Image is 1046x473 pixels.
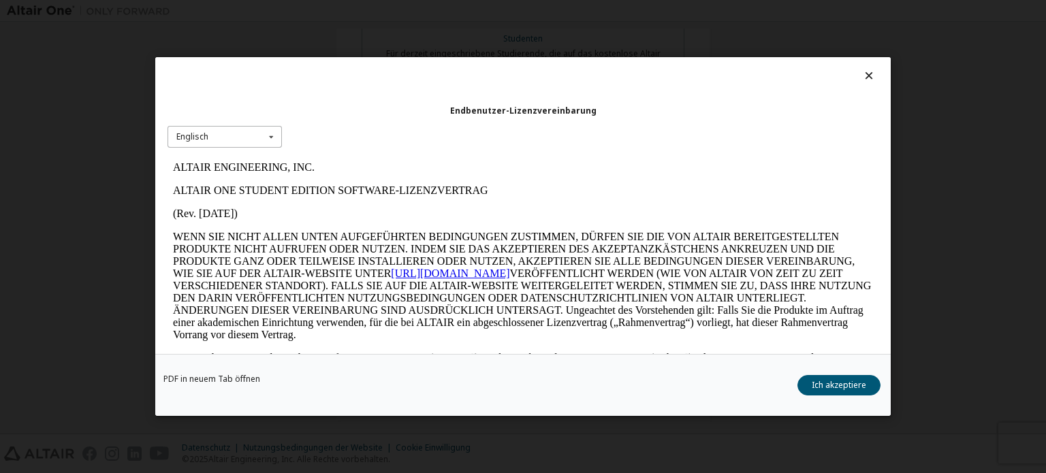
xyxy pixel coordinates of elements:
font: ALTAIR ONE STUDENT EDITION SOFTWARE-LIZENZVERTRAG [5,29,321,40]
font: Englisch [176,131,208,142]
font: Endbenutzer-Lizenzvereinbarung [450,105,597,116]
font: Ich akzeptiere [812,379,866,391]
font: (Rev. [DATE]) [5,52,70,63]
a: PDF in neuem Tab öffnen [163,375,260,383]
font: WENN SIE NICHT ALLEN UNTEN AUFGEFÜHRTEN BEDINGUNGEN ZUSTIMMEN, DÜRFEN SIE DIE VON ALTAIR BEREITGE... [5,75,687,123]
font: Dieser Altair One Student Edition Software-Lizenzvertrag („Vertrag“) wird zwischen Altair Enginee... [5,196,702,257]
button: Ich akzeptiere [797,375,881,395]
a: [URL][DOMAIN_NAME] [223,112,342,123]
font: VERÖFFENTLICHT WERDEN (WIE VON ALTAIR VON ZEIT ZU ZEIT VERSCHIEDENER STANDORT). FALLS SIE AUF DIE... [5,112,703,184]
font: PDF in neuem Tab öffnen [163,373,260,385]
font: ALTAIR ENGINEERING, INC. [5,5,147,17]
